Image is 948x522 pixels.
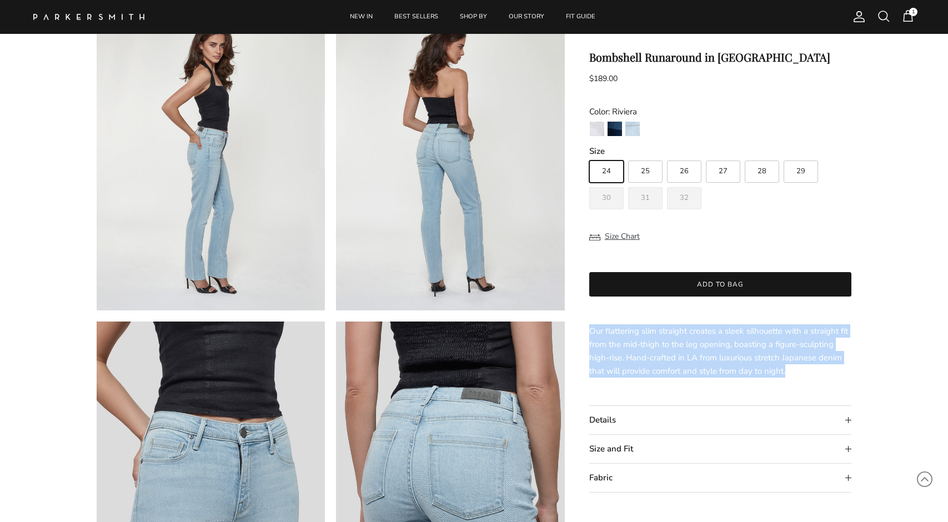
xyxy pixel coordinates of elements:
[589,145,605,157] legend: Size
[641,194,650,202] span: 31
[589,73,618,84] span: $189.00
[589,406,852,434] summary: Details
[589,435,852,463] summary: Size and Fit
[719,168,728,175] span: 27
[848,10,866,23] a: Account
[901,9,915,24] a: 1
[590,122,604,136] img: Eternal White
[680,194,689,202] span: 32
[33,14,144,20] img: Parker Smith
[589,325,848,377] span: Our flattering slim straight creates a sleek silhouette with a straight fit from the mid-thigh to...
[589,121,605,140] a: Eternal White
[680,168,689,175] span: 26
[607,121,623,140] a: Stevie
[758,168,766,175] span: 28
[589,464,852,492] summary: Fabric
[796,168,805,175] span: 29
[667,187,701,209] label: Sold out
[589,187,624,209] label: Sold out
[602,168,611,175] span: 24
[641,168,650,175] span: 25
[589,105,852,118] div: Color: Riviera
[625,121,640,140] a: Riviera
[589,51,852,64] h1: Bombshell Runaround in [GEOGRAPHIC_DATA]
[608,122,622,136] img: Stevie
[909,8,917,16] span: 1
[589,272,852,297] button: Add to bag
[628,187,663,209] label: Sold out
[589,226,640,247] button: Size Chart
[916,471,933,488] svg: Scroll to Top
[625,122,640,136] img: Riviera
[602,194,611,202] span: 30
